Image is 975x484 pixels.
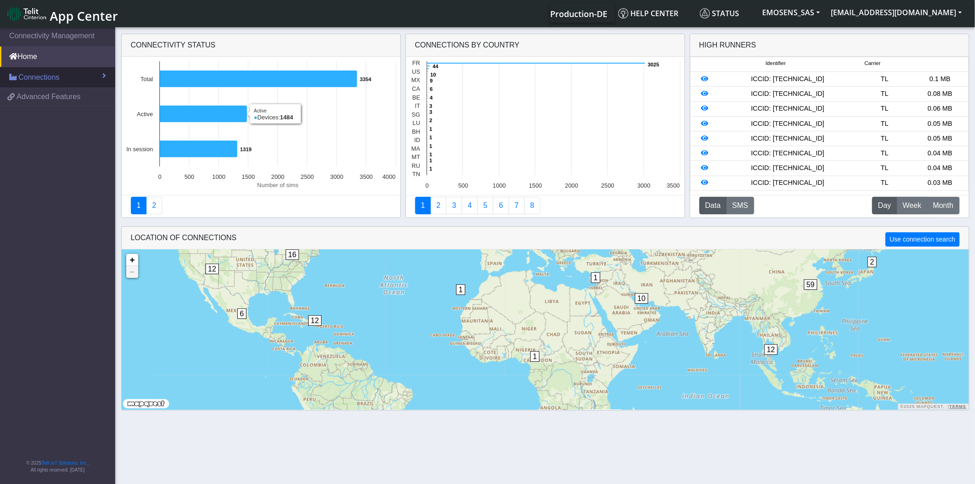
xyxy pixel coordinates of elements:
[912,178,968,188] div: 0.03 MB
[446,197,462,214] a: Usage per Country
[618,8,679,18] span: Help center
[700,8,710,18] img: status.svg
[493,182,505,189] text: 1000
[719,134,858,144] div: ICCID: [TECHNICAL_ID]
[429,109,432,115] text: 3
[126,266,138,278] a: Zoom out
[550,4,607,23] a: Your current platform instance
[18,72,59,83] span: Connections
[591,272,600,300] div: 1
[429,135,432,140] text: 1
[237,308,247,319] span: 6
[618,8,628,18] img: knowledge.svg
[529,182,542,189] text: 1500
[719,178,858,188] div: ICCID: [TECHNICAL_ID]
[415,197,431,214] a: Connections By Country
[912,104,968,114] div: 0.06 MB
[412,59,420,66] text: FR
[429,158,432,163] text: 1
[462,197,478,214] a: Connections By Carrier
[719,119,858,129] div: ICCID: [TECHNICAL_ID]
[359,173,372,180] text: 3500
[430,72,436,77] text: 10
[286,249,300,260] span: 16
[857,163,912,173] div: TL
[415,102,420,109] text: IT
[406,34,685,57] div: Connections By Country
[530,351,540,379] div: 1
[308,315,322,326] span: 12
[804,279,818,290] span: 59
[903,200,922,211] span: Week
[140,76,153,83] text: Total
[456,284,465,312] div: 1
[360,77,372,82] text: 3354
[700,8,740,18] span: Status
[615,4,696,23] a: Help center
[430,86,433,92] text: 6
[509,197,525,214] a: Zero Session
[429,126,432,132] text: 1
[456,284,466,295] span: 1
[898,404,969,410] div: ©2025 MapQuest, |
[412,85,420,92] text: CA
[411,153,420,160] text: MT
[897,197,928,214] button: Week
[122,34,400,57] div: Connectivity status
[158,173,161,180] text: 0
[412,94,420,101] text: BE
[927,197,959,214] button: Month
[126,146,153,153] text: In session
[912,163,968,173] div: 0.04 MB
[412,68,420,75] text: US
[912,119,968,129] div: 0.05 MB
[857,104,912,114] div: TL
[429,152,432,157] text: 1
[757,4,826,21] button: EMOSENS_SAS
[300,173,313,180] text: 2500
[425,182,429,189] text: 0
[886,232,959,247] button: Use connection search
[382,173,395,180] text: 4000
[412,171,420,177] text: TN
[551,8,608,19] span: Production-DE
[878,200,891,211] span: Day
[857,148,912,159] div: TL
[146,197,162,214] a: Deployment status
[17,91,81,102] span: Advanced Features
[411,111,420,118] text: SG
[131,197,147,214] a: Connectivity status
[429,103,432,109] text: 3
[601,182,614,189] text: 2500
[857,178,912,188] div: TL
[637,182,650,189] text: 3000
[719,163,858,173] div: ICCID: [TECHNICAL_ID]
[857,74,912,84] div: TL
[411,77,420,83] text: MX
[458,182,468,189] text: 500
[241,173,254,180] text: 1500
[933,200,953,211] span: Month
[7,6,46,21] img: logo-telit-cinterion-gw-new.png
[766,59,786,67] span: Identifier
[950,404,967,409] a: Terms
[912,74,968,84] div: 0.1 MB
[857,134,912,144] div: TL
[493,197,509,214] a: 14 Days Trend
[330,173,343,180] text: 3000
[912,148,968,159] div: 0.04 MB
[726,197,754,214] button: SMS
[412,128,420,135] text: BH
[415,197,675,214] nav: Summary paging
[271,173,284,180] text: 2000
[912,134,968,144] div: 0.05 MB
[137,111,153,118] text: Active
[430,95,433,100] text: 4
[412,119,420,126] text: LU
[433,64,439,69] text: 44
[719,104,858,114] div: ICCID: [TECHNICAL_ID]
[50,7,118,24] span: App Center
[699,40,757,51] div: High Runners
[635,293,649,304] span: 10
[126,254,138,266] a: Zoom in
